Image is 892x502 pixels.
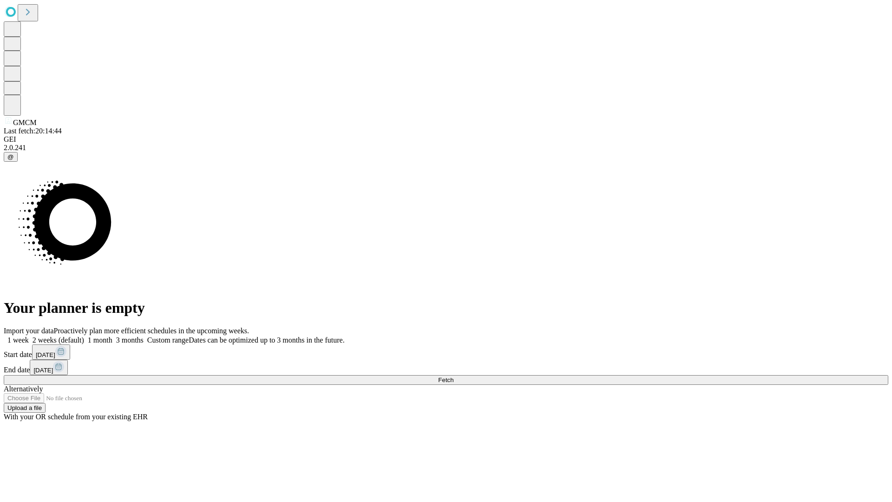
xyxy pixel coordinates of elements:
[4,360,888,375] div: End date
[33,336,84,344] span: 2 weeks (default)
[33,367,53,374] span: [DATE]
[4,127,62,135] span: Last fetch: 20:14:44
[32,344,70,360] button: [DATE]
[116,336,144,344] span: 3 months
[4,299,888,317] h1: Your planner is empty
[88,336,112,344] span: 1 month
[4,344,888,360] div: Start date
[147,336,189,344] span: Custom range
[36,351,55,358] span: [DATE]
[4,403,46,413] button: Upload a file
[4,327,54,335] span: Import your data
[30,360,68,375] button: [DATE]
[4,385,43,393] span: Alternatively
[4,152,18,162] button: @
[13,119,37,126] span: GMCM
[4,375,888,385] button: Fetch
[4,144,888,152] div: 2.0.241
[7,153,14,160] span: @
[54,327,249,335] span: Proactively plan more efficient schedules in the upcoming weeks.
[438,376,453,383] span: Fetch
[7,336,29,344] span: 1 week
[4,413,148,421] span: With your OR schedule from your existing EHR
[189,336,344,344] span: Dates can be optimized up to 3 months in the future.
[4,135,888,144] div: GEI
